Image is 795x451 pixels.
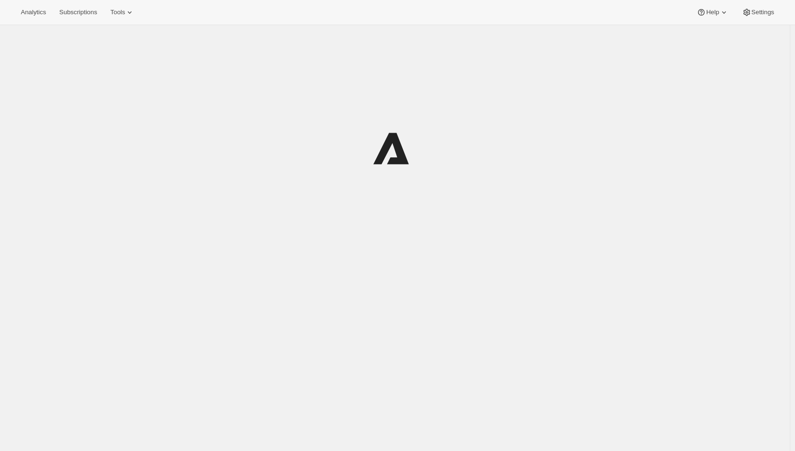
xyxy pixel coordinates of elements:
button: Settings [736,6,780,19]
button: Analytics [15,6,52,19]
span: Subscriptions [59,9,97,16]
span: Settings [751,9,774,16]
span: Help [706,9,719,16]
button: Tools [105,6,140,19]
button: Help [691,6,734,19]
span: Analytics [21,9,46,16]
button: Subscriptions [53,6,103,19]
span: Tools [110,9,125,16]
